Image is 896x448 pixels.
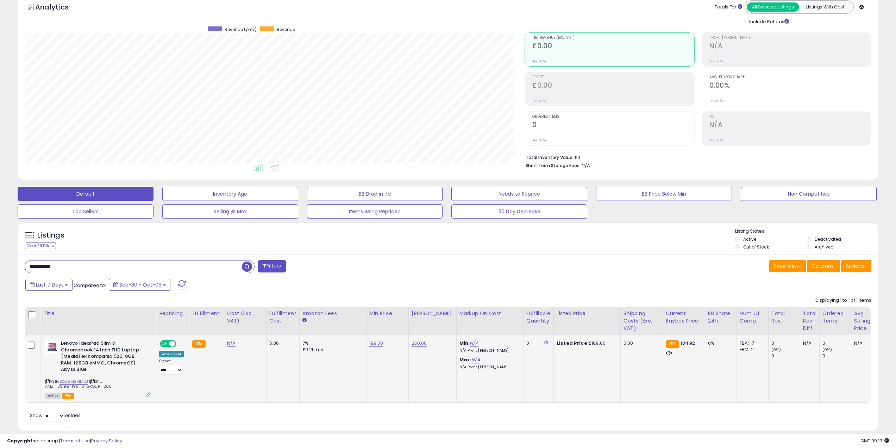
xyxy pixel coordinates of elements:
[302,340,361,346] div: 7%
[526,162,581,168] b: Short Term Storage Fees:
[7,438,122,444] div: seller snap | |
[854,340,877,346] div: N/A
[709,75,871,79] span: Avg. Buybox Share
[451,187,587,201] button: Needs to Reprice
[159,351,184,357] div: Amazon AI
[740,310,765,325] div: Num of Comp.
[119,281,162,288] span: Sep-30 - Oct-06
[709,138,723,142] small: Prev: N/A
[526,340,548,346] div: 0
[769,260,806,272] button: Save View
[557,310,618,317] div: Listed Price
[227,340,236,347] a: N/A
[25,243,56,249] div: Clear All Filters
[162,187,298,201] button: Inventory Age
[666,340,679,348] small: FBA
[532,138,546,142] small: Prev: N/A
[45,340,59,354] img: 31m6qRulK-L._SL40_.jpg
[269,310,296,325] div: Fulfillment Cost
[30,412,81,419] span: Show: entries
[532,36,694,40] span: Net Revenue (Exc. VAT)
[709,115,871,119] span: ROI
[161,341,169,347] span: ON
[35,2,82,14] h5: Analytics
[854,310,880,332] div: Avg Selling Price
[225,26,257,32] span: Revenue (prev)
[526,154,574,160] b: Total Inventory Value:
[740,346,763,353] div: FBM: 2
[740,340,763,346] div: FBA: 17
[735,228,878,235] p: Listing States:
[62,393,74,399] span: FBA
[45,393,61,399] span: All listings currently available for purchase on Amazon
[25,279,73,291] button: Last 7 Days
[192,310,221,317] div: Fulfillment
[307,204,443,219] button: Items Being Repriced
[307,187,443,201] button: BB Drop in 7d
[708,340,731,346] div: 0%
[799,2,851,12] button: Listings With Cost
[747,2,799,12] button: All Selected Listings
[227,310,263,325] div: Cost (Exc. VAT)
[815,244,834,250] label: Archived
[709,81,871,91] h2: 0.00%
[822,353,851,359] div: 0
[456,307,523,335] th: The percentage added to the cost of goods (COGS) that forms the calculator for Min & Max prices.
[807,260,840,272] button: Columns
[532,99,546,103] small: Prev: N/A
[596,187,732,201] button: BB Price Below Min
[815,236,841,242] label: Deactivated
[709,121,871,130] h2: N/A
[470,340,478,347] a: N/A
[175,341,187,347] span: OFF
[18,204,153,219] button: Top Sellers
[532,75,694,79] span: Profit
[708,310,734,325] div: BB Share 24h.
[159,310,186,317] div: Repricing
[709,99,723,103] small: Prev: N/A
[59,379,88,385] a: B0C9M2MMZJ
[557,340,615,346] div: £189.00
[815,297,871,304] div: Displaying 1 to 1 of 1 items
[709,59,723,63] small: Prev: N/A
[451,204,587,219] button: 30 Day Decrease
[532,121,694,130] h2: 0
[162,204,298,219] button: Selling @ Max
[666,310,702,325] div: Current Buybox Price
[369,310,406,317] div: Min Price
[681,340,695,346] span: 184.92
[709,42,871,51] h2: N/A
[743,236,756,242] label: Active
[532,42,694,51] h2: £0.00
[822,347,832,352] small: (0%)
[412,310,453,317] div: [PERSON_NAME]
[822,310,848,325] div: Ordered Items
[36,281,64,288] span: Last 7 Days
[109,279,170,291] button: Sep-30 - Oct-06
[741,187,877,201] button: Non Competitive
[302,310,363,317] div: Amazon Fees
[822,340,851,346] div: 0
[812,263,834,270] span: Columns
[61,340,146,375] b: Lenovo IdeaPad Slim 3 Chromebook 14 Inch FHD Laptop - (MediaTek Kompanio 520, 8GB RAM, 128GB eMMC...
[43,310,153,317] div: Title
[459,340,470,346] b: Min:
[532,81,694,91] h2: £0.00
[302,346,361,353] div: £0.25 min
[803,310,816,332] div: Total Rev. Diff.
[526,153,866,161] li: £0
[7,437,33,444] strong: Copyright
[715,4,742,11] div: Totals For
[841,260,871,272] button: Actions
[269,340,294,346] div: 5.36
[532,59,546,63] small: Prev: N/A
[771,340,800,346] div: 0
[459,310,520,317] div: Markup on Cost
[624,340,657,346] div: 0.00
[582,162,590,169] span: N/A
[624,310,660,332] div: Shipping Costs (Exc. VAT)
[45,379,112,389] span: | SKU: AMZ_129.99_199_6_GROUP_1200
[459,348,518,353] p: N/A Profit [PERSON_NAME]
[258,260,286,272] button: Filters
[803,340,814,346] div: N/A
